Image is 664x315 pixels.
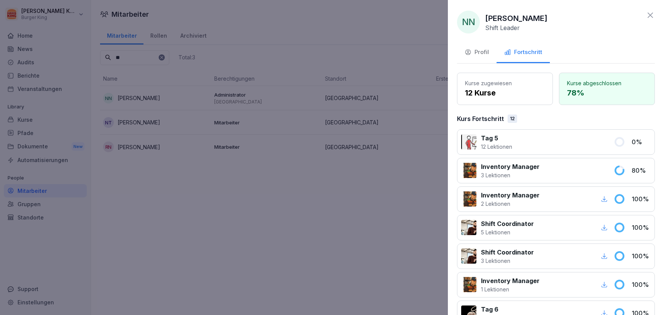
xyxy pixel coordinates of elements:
p: Inventory Manager [481,276,540,285]
p: Inventory Manager [481,162,540,171]
p: Tag 5 [481,134,512,143]
div: Fortschritt [504,48,542,57]
p: Kurse zugewiesen [465,79,545,87]
div: 12 [508,115,517,123]
p: Shift Leader [485,24,520,32]
p: 2 Lektionen [481,200,540,208]
p: 78 % [567,87,647,99]
p: 5 Lektionen [481,228,534,236]
p: 12 Lektionen [481,143,512,151]
p: Kurse abgeschlossen [567,79,647,87]
p: Shift Coordinator [481,219,534,228]
p: 100 % [632,223,651,232]
p: [PERSON_NAME] [485,13,548,24]
p: 1 Lektionen [481,285,540,293]
p: Inventory Manager [481,191,540,200]
p: 3 Lektionen [481,171,540,179]
p: 100 % [632,194,651,204]
div: Profil [465,48,489,57]
p: 80 % [632,166,651,175]
p: Kurs Fortschritt [457,114,504,123]
p: 0 % [632,137,651,146]
button: Profil [457,43,497,63]
p: Shift Coordinator [481,248,534,257]
p: 3 Lektionen [481,257,534,265]
p: 100 % [632,251,651,261]
button: Fortschritt [497,43,550,63]
p: 12 Kurse [465,87,545,99]
p: Tag 6 [481,305,511,314]
p: 100 % [632,280,651,289]
div: NN [457,11,480,33]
